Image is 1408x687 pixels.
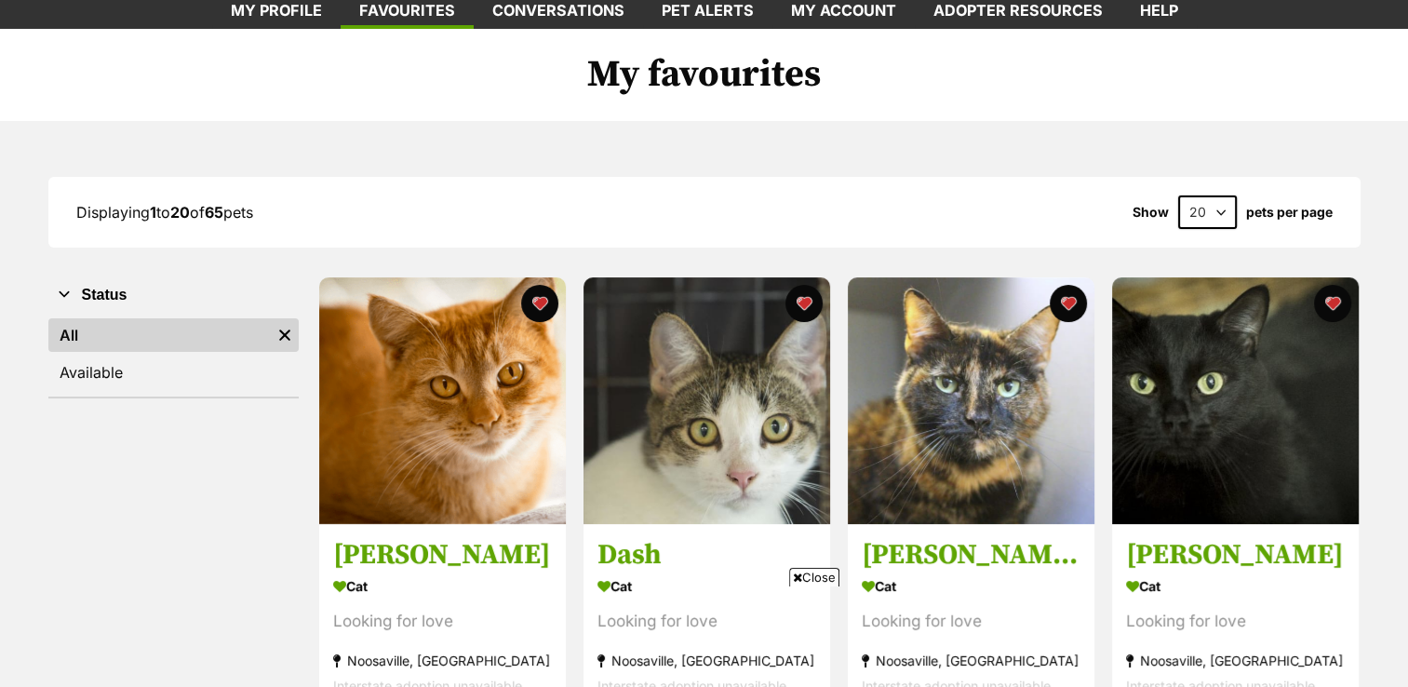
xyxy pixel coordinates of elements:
[1126,610,1345,635] div: Looking for love
[789,568,839,586] span: Close
[333,610,552,635] div: Looking for love
[333,649,552,674] div: Noosaville, [GEOGRAPHIC_DATA]
[785,285,823,322] button: favourite
[1050,285,1087,322] button: favourite
[150,203,156,222] strong: 1
[170,203,190,222] strong: 20
[1126,538,1345,573] h3: [PERSON_NAME]
[76,203,253,222] span: Displaying to of pets
[862,538,1080,573] h3: [PERSON_NAME] (momo)
[1126,649,1345,674] div: Noosaville, [GEOGRAPHIC_DATA]
[1246,205,1333,220] label: pets per page
[205,203,223,222] strong: 65
[862,573,1080,600] div: Cat
[333,573,552,600] div: Cat
[333,538,552,573] h3: [PERSON_NAME]
[1314,285,1351,322] button: favourite
[862,649,1080,674] div: Noosaville, [GEOGRAPHIC_DATA]
[848,277,1094,524] img: Molly (momo)
[48,318,271,352] a: All
[48,356,299,389] a: Available
[271,318,299,352] a: Remove filter
[862,610,1080,635] div: Looking for love
[48,315,299,397] div: Status
[48,283,299,307] button: Status
[521,285,558,322] button: favourite
[319,277,566,524] img: Maggie
[597,573,816,600] div: Cat
[1112,277,1359,524] img: Sammy
[597,538,816,573] h3: Dash
[366,594,1043,678] iframe: Advertisement
[1126,573,1345,600] div: Cat
[1133,205,1169,220] span: Show
[583,277,830,524] img: Dash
